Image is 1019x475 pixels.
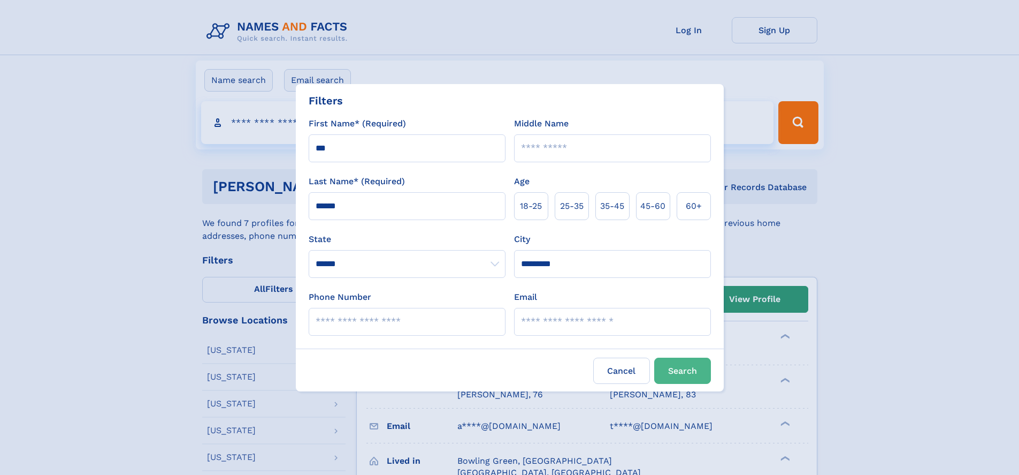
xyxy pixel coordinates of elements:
label: Cancel [593,358,650,384]
label: Last Name* (Required) [309,175,405,188]
span: 18‑25 [520,200,542,213]
button: Search [654,358,711,384]
label: City [514,233,530,246]
label: Email [514,291,537,304]
span: 45‑60 [640,200,665,213]
label: Phone Number [309,291,371,304]
span: 35‑45 [600,200,624,213]
label: Middle Name [514,117,569,130]
span: 25‑35 [560,200,584,213]
span: 60+ [686,200,702,213]
label: First Name* (Required) [309,117,406,130]
label: Age [514,175,530,188]
div: Filters [309,93,343,109]
label: State [309,233,505,246]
